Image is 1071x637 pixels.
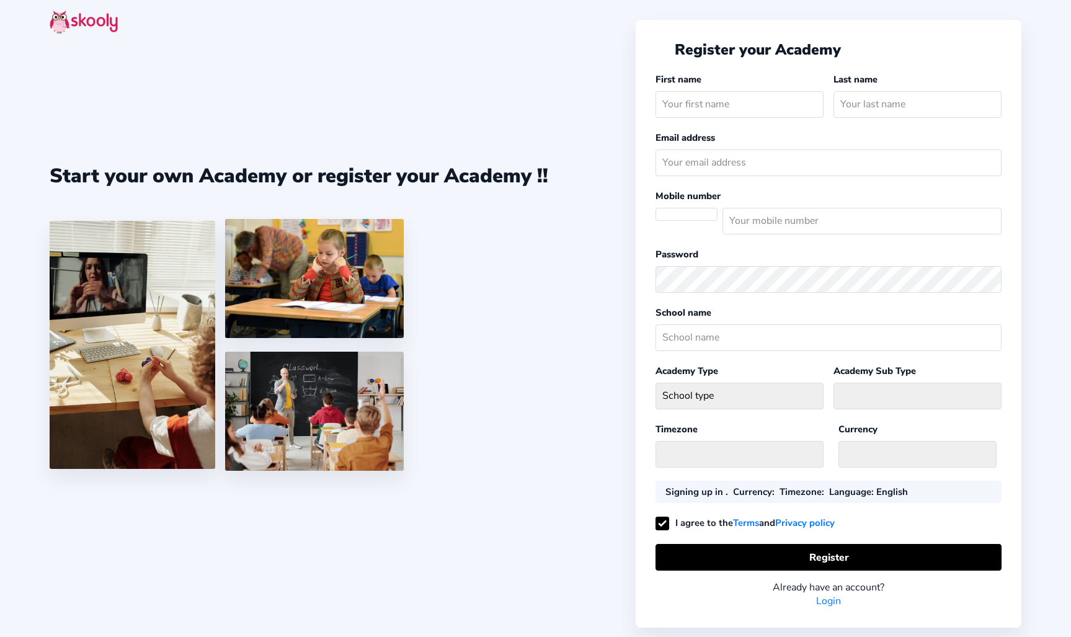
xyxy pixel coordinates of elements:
label: Password [655,248,698,261]
input: Your first name [655,91,824,118]
button: Register [655,544,1002,571]
input: School name [655,324,1002,351]
label: Last name [833,73,878,86]
input: Your last name [833,91,1002,118]
img: 5.png [225,352,404,471]
img: 4.png [225,219,404,338]
b: Language [829,486,871,498]
div: : English [829,486,908,498]
button: arrow back outline [655,43,669,56]
label: First name [655,73,701,86]
b: Timezone [780,486,822,498]
a: Privacy policy [775,515,835,531]
button: eye outlineeye off outline [983,273,1002,286]
div: Already have an account? [655,581,1002,594]
label: Academy Sub Type [833,365,916,377]
div: Start your own Academy or register your Academy !! [50,163,548,189]
label: Academy Type [655,365,718,377]
input: Your mobile number [722,208,1002,234]
div: Signing up in . [665,486,728,498]
img: 1.jpg [50,221,215,469]
label: I agree to the and [655,517,835,529]
a: Login [816,594,841,608]
label: Mobile number [655,190,721,202]
a: Terms [733,515,759,531]
label: Email address [655,131,715,144]
div: : [780,486,824,498]
label: Timezone [655,423,698,435]
ion-icon: eye outline [983,273,996,286]
div: : [733,486,775,498]
label: School name [655,306,711,319]
span: Register your Academy [675,40,841,60]
img: skooly-logo.png [50,10,118,34]
b: Currency [733,486,772,498]
label: Currency [838,423,878,435]
input: Your email address [655,149,1002,176]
